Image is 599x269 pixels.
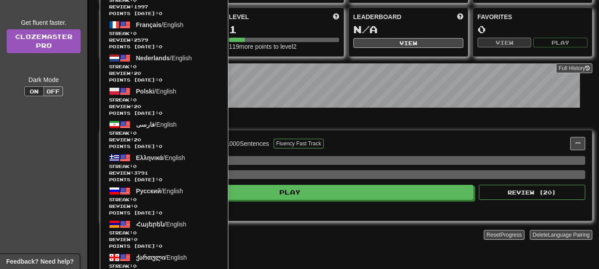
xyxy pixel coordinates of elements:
[274,139,324,148] button: Fluency Fast Track
[109,143,219,150] span: Points [DATE]: 0
[109,103,219,110] span: Review: 20
[136,254,187,261] span: / English
[457,12,463,21] span: This week in points, UTC
[136,254,165,261] span: ქართული
[136,21,162,28] span: Français
[136,187,183,195] span: / English
[109,77,219,83] span: Points [DATE]: 0
[133,230,137,235] span: 0
[100,51,228,85] a: Nederlands/EnglishStreak:0 Review:20Points [DATE]:0
[136,154,163,161] span: Ελληνικά
[353,12,402,21] span: Leaderboard
[109,10,219,17] span: Points [DATE]: 0
[109,196,219,203] span: Streak:
[530,230,592,240] button: DeleteLanguage Pairing
[133,164,137,169] span: 0
[109,210,219,216] span: Points [DATE]: 0
[133,97,137,102] span: 0
[24,86,44,96] button: On
[133,130,137,136] span: 0
[109,37,219,43] span: Review: 2579
[333,12,339,21] span: Score more points to level up
[136,88,154,95] span: Polski
[109,136,219,143] span: Review: 20
[533,38,587,47] button: Play
[353,23,378,35] span: N/A
[109,30,219,37] span: Streak:
[136,121,155,128] span: فارسی
[556,63,592,73] button: Full History
[133,263,137,269] span: 0
[136,88,176,95] span: / English
[229,12,249,21] span: Level
[133,64,137,69] span: 0
[478,38,532,47] button: View
[100,151,228,184] a: Ελληνικά/EnglishStreak:0 Review:3791Points [DATE]:0
[136,154,185,161] span: / English
[100,18,228,51] a: Français/EnglishStreak:0 Review:2579Points [DATE]:0
[109,70,219,77] span: Review: 20
[484,230,524,240] button: ResetProgress
[6,257,74,266] span: Open feedback widget
[7,75,81,84] div: Dark Mode
[107,185,474,200] button: Play
[109,243,219,250] span: Points [DATE]: 0
[136,187,161,195] span: Русский
[100,184,228,218] a: Русский/EnglishStreak:0 Review:0Points [DATE]:0
[109,110,219,117] span: Points [DATE]: 0
[109,43,219,50] span: Points [DATE]: 0
[109,130,219,136] span: Streak:
[136,21,184,28] span: / English
[109,203,219,210] span: Review: 0
[109,97,219,103] span: Streak:
[133,197,137,202] span: 0
[501,232,522,238] span: Progress
[136,221,187,228] span: / English
[109,163,219,170] span: Streak:
[100,85,228,118] a: Polski/EnglishStreak:0 Review:20Points [DATE]:0
[133,31,137,36] span: 0
[478,24,587,35] div: 0
[136,55,192,62] span: / English
[100,117,592,125] p: In Progress
[479,185,585,200] button: Review (20)
[7,18,81,27] div: Get fluent faster.
[136,121,177,128] span: / English
[548,232,590,238] span: Language Pairing
[109,4,219,10] span: Review: 1997
[43,86,63,96] button: Off
[109,63,219,70] span: Streak:
[100,218,228,251] a: Հայերեն/EnglishStreak:0 Review:0Points [DATE]:0
[226,139,269,148] div: 1000 Sentences
[136,221,164,228] span: Հայերեն
[100,118,228,151] a: فارسی/EnglishStreak:0 Review:20Points [DATE]:0
[109,170,219,176] span: Review: 3791
[109,236,219,243] span: Review: 0
[229,42,339,51] div: 119 more points to level 2
[109,230,219,236] span: Streak:
[109,176,219,183] span: Points [DATE]: 0
[478,12,587,21] div: Favorites
[7,29,81,53] a: ClozemasterPro
[229,24,339,35] div: 1
[353,38,463,48] button: View
[136,55,170,62] span: Nederlands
